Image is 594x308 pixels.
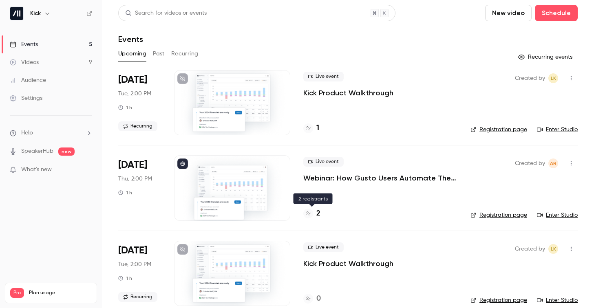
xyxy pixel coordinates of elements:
[21,165,52,174] span: What's new
[118,70,161,135] div: Sep 2 Tue, 11:00 AM (America/Los Angeles)
[548,73,558,83] span: Logan Kieller
[470,211,527,219] a: Registration page
[10,58,39,66] div: Videos
[303,208,320,219] a: 2
[303,123,319,134] a: 1
[303,88,393,98] a: Kick Product Walkthrough
[21,129,33,137] span: Help
[537,211,578,219] a: Enter Studio
[303,259,393,268] a: Kick Product Walkthrough
[303,72,344,81] span: Live event
[118,73,147,86] span: [DATE]
[515,51,578,64] button: Recurring events
[551,73,556,83] span: LK
[515,244,545,254] span: Created by
[537,125,578,134] a: Enter Studio
[316,123,319,134] h4: 1
[515,158,545,168] span: Created by
[118,275,132,282] div: 1 h
[551,244,556,254] span: LK
[548,158,558,168] span: Andrew Roth
[58,147,75,156] span: new
[316,208,320,219] h4: 2
[118,189,132,196] div: 1 h
[10,129,92,137] li: help-dropdown-opener
[470,296,527,304] a: Registration page
[118,175,152,183] span: Thu, 2:00 PM
[537,296,578,304] a: Enter Studio
[485,5,532,21] button: New video
[10,40,38,48] div: Events
[118,90,151,98] span: Tue, 2:00 PM
[550,158,556,168] span: AR
[118,155,161,220] div: Sep 4 Thu, 11:00 AM (America/Los Angeles)
[303,293,321,304] a: 0
[10,288,24,298] span: Pro
[548,244,558,254] span: Logan Kieller
[118,241,161,306] div: Sep 9 Tue, 11:00 AM (America/Los Angeles)
[515,73,545,83] span: Created by
[153,47,165,60] button: Past
[118,292,157,302] span: Recurring
[118,34,143,44] h1: Events
[316,293,321,304] h4: 0
[118,158,147,172] span: [DATE]
[171,47,199,60] button: Recurring
[118,47,146,60] button: Upcoming
[118,104,132,111] div: 1 h
[21,147,53,156] a: SpeakerHub
[10,94,42,102] div: Settings
[118,260,151,268] span: Tue, 2:00 PM
[125,9,207,18] div: Search for videos or events
[118,121,157,131] span: Recurring
[10,7,23,20] img: Kick
[30,9,41,18] h6: Kick
[118,244,147,257] span: [DATE]
[29,290,92,296] span: Plan usage
[303,242,344,252] span: Live event
[303,173,457,183] a: Webinar: How Gusto Users Automate Their Books with Kick
[10,76,46,84] div: Audience
[303,157,344,167] span: Live event
[535,5,578,21] button: Schedule
[470,125,527,134] a: Registration page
